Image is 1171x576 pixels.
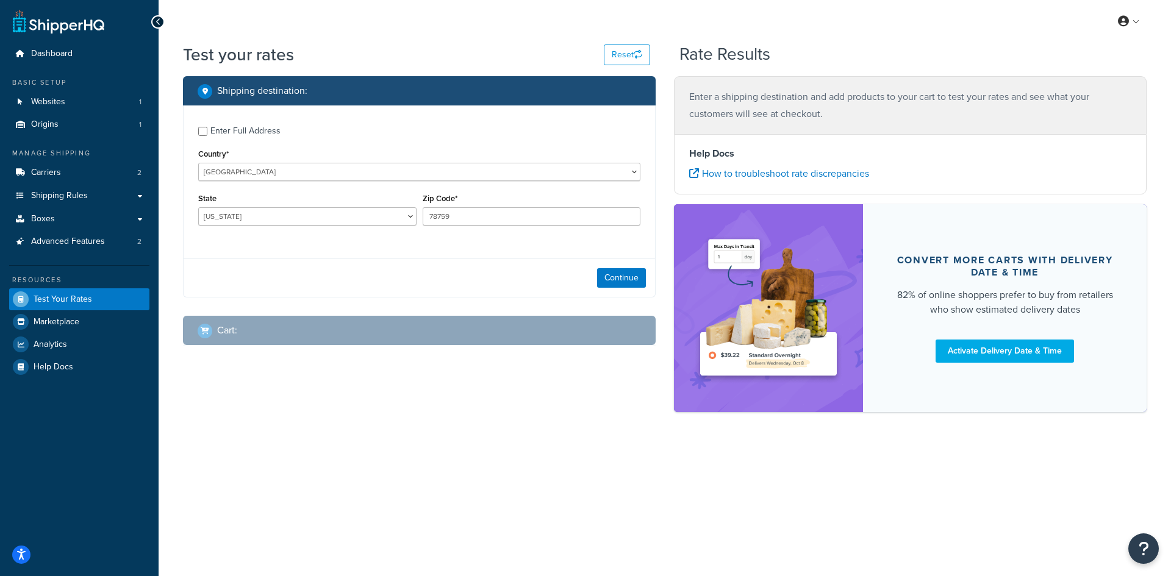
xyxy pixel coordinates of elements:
span: Help Docs [34,362,73,372]
div: Basic Setup [9,77,149,88]
li: Advanced Features [9,230,149,253]
h2: Cart : [217,325,237,336]
a: Websites1 [9,91,149,113]
input: Enter Full Address [198,127,207,136]
h1: Test your rates [183,43,294,66]
div: Convert more carts with delivery date & time [892,254,1117,279]
a: Origins1 [9,113,149,136]
p: Enter a shipping destination and add products to your cart to test your rates and see what your c... [689,88,1131,123]
li: Websites [9,91,149,113]
img: feature-image-ddt-36eae7f7280da8017bfb280eaccd9c446f90b1fe08728e4019434db127062ab4.png [692,222,845,394]
span: 2 [137,168,141,178]
div: Enter Full Address [210,123,281,140]
h2: Rate Results [679,45,770,64]
h4: Help Docs [689,146,1131,161]
span: Origins [31,119,59,130]
div: Resources [9,275,149,285]
a: Help Docs [9,356,149,378]
span: 1 [139,97,141,107]
a: Analytics [9,333,149,355]
li: Origins [9,113,149,136]
span: 2 [137,236,141,247]
span: 1 [139,119,141,130]
div: Manage Shipping [9,148,149,158]
span: Marketplace [34,317,79,327]
a: Carriers2 [9,162,149,184]
button: Continue [597,268,646,288]
span: Shipping Rules [31,191,88,201]
span: Dashboard [31,49,73,59]
span: Websites [31,97,65,107]
label: Zip Code* [423,194,457,203]
label: Country* [198,149,229,158]
span: Boxes [31,214,55,224]
a: Marketplace [9,311,149,333]
a: How to troubleshoot rate discrepancies [689,166,869,180]
a: Dashboard [9,43,149,65]
li: Carriers [9,162,149,184]
h2: Shipping destination : [217,85,307,96]
label: State [198,194,217,203]
div: 82% of online shoppers prefer to buy from retailers who show estimated delivery dates [892,288,1117,317]
a: Advanced Features2 [9,230,149,253]
span: Test Your Rates [34,294,92,305]
a: Activate Delivery Date & Time [936,340,1074,363]
a: Boxes [9,208,149,230]
span: Analytics [34,340,67,350]
span: Advanced Features [31,236,105,247]
span: Carriers [31,168,61,178]
button: Open Resource Center [1128,533,1159,564]
a: Test Your Rates [9,288,149,310]
a: Shipping Rules [9,185,149,207]
button: Reset [604,44,650,65]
